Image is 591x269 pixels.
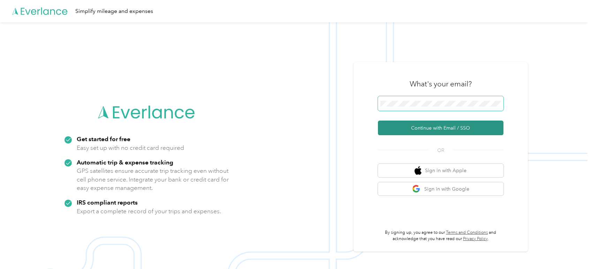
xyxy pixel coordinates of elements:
strong: Automatic trip & expense tracking [77,159,173,166]
button: apple logoSign in with Apple [378,164,503,177]
a: Privacy Policy [463,236,488,241]
strong: Get started for free [77,135,130,143]
button: google logoSign in with Google [378,182,503,196]
p: By signing up, you agree to our and acknowledge that you have read our . [378,230,503,242]
strong: IRS compliant reports [77,199,138,206]
img: google logo [412,185,421,193]
p: Easy set up with no credit card required [77,144,184,152]
p: Export a complete record of your trips and expenses. [77,207,221,216]
h3: What's your email? [410,79,472,89]
button: Continue with Email / SSO [378,121,503,135]
a: Terms and Conditions [446,230,488,235]
img: apple logo [415,166,422,175]
div: Simplify mileage and expenses [75,7,153,16]
p: GPS satellites ensure accurate trip tracking even without cell phone service. Integrate your bank... [77,167,229,192]
span: OR [429,147,453,154]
